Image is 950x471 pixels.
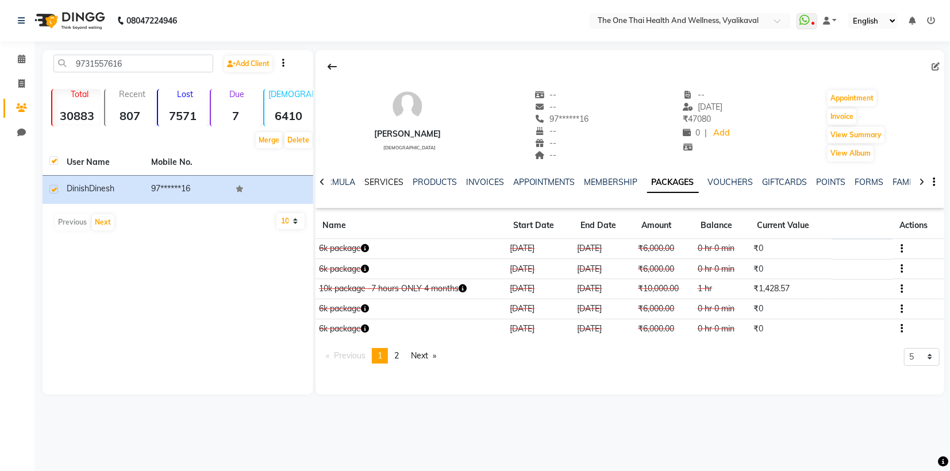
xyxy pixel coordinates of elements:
p: Recent [110,89,155,99]
th: User Name [60,149,144,176]
p: Lost [163,89,207,99]
td: ₹1,428.57 [750,279,832,299]
button: View Album [828,145,874,161]
span: Dinish [67,183,89,194]
td: [DATE] [506,279,574,299]
p: Total [57,89,102,99]
span: CONSUMED [835,285,878,294]
td: 0 hr 0 min [694,319,749,339]
td: 6k package [316,239,506,259]
div: Back to Client [320,56,344,78]
td: [DATE] [506,239,574,259]
span: -- [535,126,557,136]
button: Appointment [828,90,876,106]
span: CONSUMED [835,265,878,275]
a: MEMBERSHIP [584,177,638,187]
a: Add Client [224,56,272,72]
span: CONSUMED [835,245,878,254]
strong: 6410 [264,109,314,123]
a: Add [711,125,732,141]
a: FAMILY [893,177,921,187]
a: GIFTCARDS [763,177,807,187]
strong: 7 [211,109,260,123]
td: 0 hr 0 min [694,299,749,319]
span: CONSUMED [835,325,878,334]
td: ₹0 [750,239,832,259]
span: 0 [683,128,700,138]
td: 6k package [316,319,506,339]
button: View Summary [828,127,884,143]
input: Search by Name/Mobile/Email/Code [53,55,213,72]
p: Due [213,89,260,99]
strong: 7571 [158,109,207,123]
td: ₹0 [750,299,832,319]
th: Name [316,213,506,239]
span: Dinesh [89,183,114,194]
th: Amount [634,213,694,239]
td: 10k package -7 hours ONLY 4 months [316,279,506,299]
div: [PERSON_NAME] [374,128,441,140]
strong: 807 [105,109,155,123]
a: APPOINTMENTS [513,177,575,187]
td: [DATE] [574,299,634,319]
td: [DATE] [574,239,634,259]
img: logo [29,5,108,37]
span: 1 [378,350,382,361]
span: Previous [334,350,366,361]
a: FORMULA [316,177,355,187]
a: FORMS [855,177,884,187]
span: [DATE] [683,102,722,112]
td: 0 hr 0 min [694,259,749,279]
a: POINTS [817,177,846,187]
strong: 30883 [52,109,102,123]
a: INVOICES [466,177,504,187]
td: ₹6,000.00 [634,299,694,319]
span: -- [683,90,705,100]
a: PRODUCTS [413,177,457,187]
span: 2 [394,350,399,361]
a: Next [405,348,442,364]
button: Next [92,214,114,230]
th: Current Value [750,213,832,239]
span: -- [535,90,557,100]
td: ₹0 [750,319,832,339]
th: Start Date [506,213,574,239]
td: [DATE] [506,299,574,319]
nav: Pagination [320,348,443,364]
td: ₹6,000.00 [634,319,694,339]
th: End Date [574,213,634,239]
td: [DATE] [506,319,574,339]
span: 47080 [683,114,711,124]
td: 6k package [316,259,506,279]
button: Invoice [828,109,856,125]
td: [DATE] [574,279,634,299]
td: 6k package [316,299,506,319]
th: Actions [893,213,944,239]
th: Mobile No. [144,149,229,176]
button: Merge [256,132,282,148]
img: avatar [390,89,425,123]
td: [DATE] [506,259,574,279]
td: ₹0 [750,259,832,279]
td: 1 hr [694,279,749,299]
span: | [705,127,707,139]
th: Balance [694,213,749,239]
span: -- [535,102,557,112]
a: SERVICES [364,177,403,187]
span: [DEMOGRAPHIC_DATA] [383,145,436,150]
td: [DATE] [574,259,634,279]
a: PACKAGES [647,172,699,193]
td: [DATE] [574,319,634,339]
button: Delete [284,132,312,148]
td: ₹10,000.00 [634,279,694,299]
td: ₹6,000.00 [634,259,694,279]
span: -- [535,138,557,148]
span: ₹ [683,114,688,124]
b: 08047224946 [126,5,177,37]
a: VOUCHERS [708,177,753,187]
span: CONSUMED [835,305,878,314]
td: ₹6,000.00 [634,239,694,259]
p: [DEMOGRAPHIC_DATA] [269,89,314,99]
td: 0 hr 0 min [694,239,749,259]
span: -- [535,150,557,160]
